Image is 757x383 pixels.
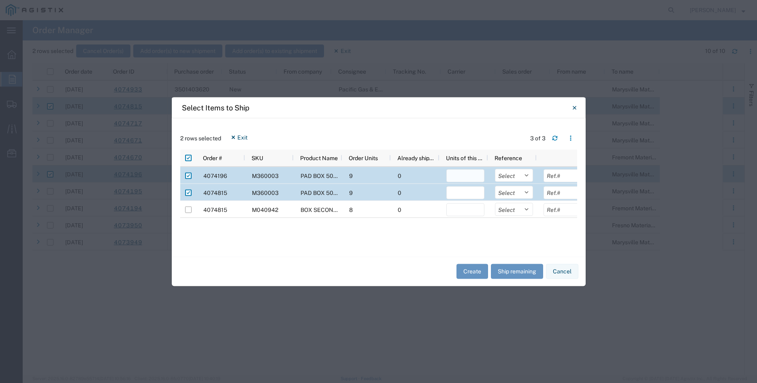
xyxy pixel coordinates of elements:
[456,264,488,279] button: Create
[224,131,254,144] button: Exit
[301,172,404,179] span: PAD BOX 50" X 52" X 18" 3-WIRE XFMR
[398,206,401,213] span: 0
[544,186,582,199] input: Ref.#
[300,154,338,161] span: Product Name
[203,189,227,196] span: 4074815
[397,154,436,161] span: Already shipped
[398,172,401,179] span: 0
[301,206,431,213] span: BOX SECONDARY ASSEMBLY 24"X36"X26" BOX
[349,172,353,179] span: 9
[252,154,263,161] span: SKU
[203,206,227,213] span: 4074815
[182,102,249,113] h4: Select Items to Ship
[398,189,401,196] span: 0
[544,169,582,182] input: Ref.#
[567,99,583,116] button: Close
[180,134,221,142] span: 2 rows selected
[349,154,378,161] span: Order Units
[546,264,578,279] button: Cancel
[349,189,353,196] span: 9
[544,203,582,216] input: Ref.#
[446,154,485,161] span: Units of this shipment
[203,172,227,179] span: 4074196
[495,154,522,161] span: Reference
[252,206,278,213] span: M040942
[203,154,222,161] span: Order #
[301,189,404,196] span: PAD BOX 50" X 52" X 18" 3-WIRE XFMR
[252,172,279,179] span: M360003
[530,134,546,142] div: 3 of 3
[252,189,279,196] span: M360003
[548,132,561,145] button: Refresh table
[491,264,543,279] button: Ship remaining
[349,206,353,213] span: 8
